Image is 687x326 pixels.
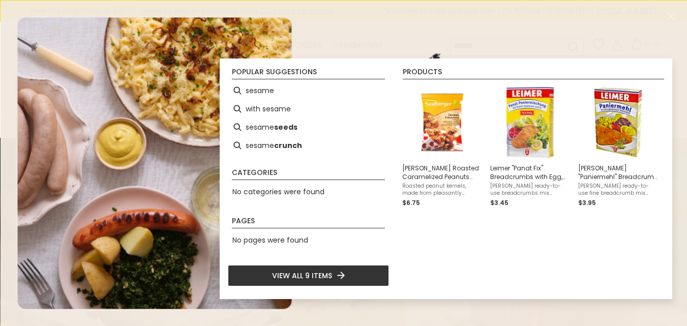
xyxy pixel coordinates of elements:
[274,140,302,152] b: crunch
[232,68,385,79] li: Popular suggestions
[398,81,486,212] li: Seeberger Roasted Caramelized Peanuts with Sesame, Natural Snack, 150g
[490,164,570,181] span: Leimer "Panat Fix" Breadcrumbs with Egg, 200g
[578,164,658,181] span: [PERSON_NAME] "Paniermehl" Breadcrumb Coating, 14.1 oz
[232,217,385,228] li: Pages
[274,122,297,133] b: seeds
[232,235,308,245] span: No pages were found
[402,164,482,181] span: [PERSON_NAME] Roasted Caramelized Peanuts with Sesame, Natural Snack, 150g
[220,58,672,299] div: Instant Search Results
[228,265,389,286] li: View all 9 items
[402,198,420,207] span: $6.75
[232,169,385,180] li: Categories
[490,198,509,207] span: $3.45
[490,85,570,208] a: Leimer "Panat Fix" Breadcrumbs with Egg, 200g[PERSON_NAME] ready-to-use breadcrumbs mix already c...
[581,85,655,159] img: Leimer Paniermehl Breadcrumb Coating
[486,81,574,212] li: Leimer "Panat Fix" Breadcrumbs with Egg, 200g
[228,118,389,136] li: sesame seeds
[232,187,324,197] span: No categories were found
[578,198,596,207] span: $3.95
[228,100,389,118] li: with sesame
[228,81,389,100] li: sesame
[578,183,658,197] span: [PERSON_NAME] ready-to-use fine breadcrumb mix already contains eggs and spices and replaces the ...
[402,85,482,208] a: [PERSON_NAME] Roasted Caramelized Peanuts with Sesame, Natural Snack, 150gRoasted peanut kernels,...
[574,81,662,212] li: Leimer "Paniermehl" Breadcrumb Coating, 14.1 oz
[578,85,658,208] a: Leimer Paniermehl Breadcrumb Coating[PERSON_NAME] "Paniermehl" Breadcrumb Coating, 14.1 oz[PERSON...
[402,183,482,197] span: Roasted peanut kernels, made from pleasantly buttery peanuts and slightly bitter sesame seeds, ar...
[403,68,664,79] li: Products
[490,183,570,197] span: [PERSON_NAME] ready-to-use breadcrumbs mix already contains eggs. spices & herbs, which replaces ...
[272,270,332,281] span: View all 9 items
[228,136,389,155] li: sesame crunch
